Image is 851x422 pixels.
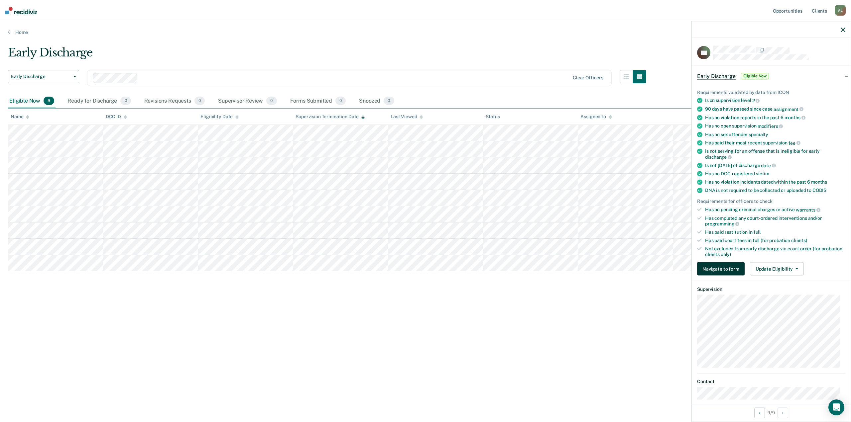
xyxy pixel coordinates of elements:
[486,114,500,120] div: Status
[721,251,731,257] span: only)
[705,229,845,235] div: Has paid restitution in
[705,246,845,257] div: Not excluded from early discharge via court order (for probation clients
[754,229,761,235] span: full
[266,97,277,105] span: 0
[697,262,745,276] button: Navigate to form
[796,207,820,212] span: warrants
[580,114,612,120] div: Assigned to
[750,262,804,276] button: Update Eligibility
[705,162,845,168] div: Is not [DATE] of discharge
[812,188,826,193] span: CODIS
[754,407,765,418] button: Previous Opportunity
[705,115,845,121] div: Has no violation reports in the past 6
[752,98,760,103] span: 2
[384,97,394,105] span: 0
[11,114,29,120] div: Name
[791,238,807,243] span: clients)
[789,140,800,145] span: fee
[697,379,845,384] dt: Contact
[697,89,845,95] div: Requirements validated by data from ICON
[692,404,851,421] div: 9 / 9
[705,148,845,160] div: Is not serving for an offense that is ineligible for early
[835,5,846,16] div: A L
[705,221,739,226] span: programming
[756,171,769,176] span: victim
[11,74,71,79] span: Early Discharge
[705,98,845,104] div: Is on supervision level
[778,407,788,418] button: Next Opportunity
[8,29,843,35] a: Home
[705,106,845,112] div: 90 days have passed since case
[705,140,845,146] div: Has paid their most recent supervision
[758,124,783,129] span: modifiers
[358,94,395,109] div: Snoozed
[391,114,423,120] div: Last Viewed
[5,7,37,14] img: Recidiviz
[120,97,131,105] span: 0
[761,163,776,168] span: date
[8,46,646,65] div: Early Discharge
[705,238,845,243] div: Has paid court fees in full (for probation
[200,114,239,120] div: Eligibility Date
[106,114,127,120] div: DOC ID
[44,97,54,105] span: 9
[785,115,805,120] span: months
[705,179,845,185] div: Has no violation incidents dated within the past 6
[749,131,768,137] span: specialty
[143,94,206,109] div: Revisions Requests
[697,199,845,204] div: Requirements for officers to check
[705,171,845,177] div: Has no DOC-registered
[289,94,347,109] div: Forms Submitted
[705,154,732,160] span: discharge
[692,65,851,87] div: Early DischargeEligible Now
[296,114,365,120] div: Supervision Termination Date
[697,287,845,292] dt: Supervision
[705,215,845,226] div: Has completed any court-ordered interventions and/or
[828,399,844,415] div: Open Intercom Messenger
[573,75,603,81] div: Clear officers
[705,131,845,137] div: Has no sex offender
[697,262,747,276] a: Navigate to form
[705,188,845,193] div: DNA is not required to be collected or uploaded to
[705,123,845,129] div: Has no open supervision
[335,97,346,105] span: 0
[705,207,845,213] div: Has no pending criminal charges or active
[8,94,56,109] div: Eligible Now
[217,94,278,109] div: Supervisor Review
[811,179,827,185] span: months
[194,97,205,105] span: 0
[774,106,803,112] span: assignment
[66,94,132,109] div: Ready for Discharge
[741,73,769,79] span: Eligible Now
[697,73,736,79] span: Early Discharge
